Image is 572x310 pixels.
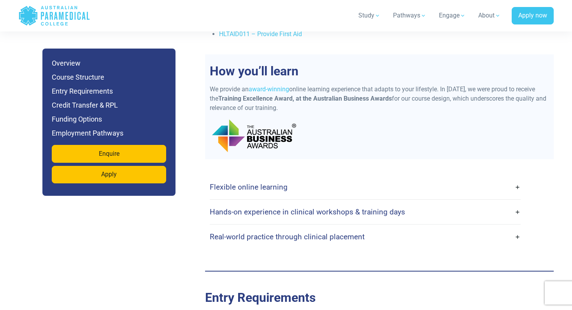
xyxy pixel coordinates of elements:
a: About [474,5,505,26]
a: Real-world practice through clinical placement [210,228,521,246]
h2: How you’ll learn [205,64,554,78]
a: Engage [434,5,470,26]
a: award-winning [249,85,289,93]
a: Flexible online learning [210,178,521,196]
h4: Flexible online learning [210,183,288,192]
a: HLTAID011 – Provide First Aid [219,30,302,38]
h2: Entry Requirements [205,290,554,305]
h4: Real-world practice through clinical placement [210,232,365,241]
strong: Training Excellence Award, at the Australian Business Awards [218,95,392,102]
a: Hands-on experience in clinical workshops & training days [210,203,521,221]
a: Australian Paramedical College [18,3,90,28]
a: Pathways [388,5,431,26]
h4: Hands-on experience in clinical workshops & training days [210,207,405,216]
p: We provide an online learning experience that adapts to your lifestyle. In [DATE], we were proud ... [210,85,549,113]
a: Apply now [512,7,554,25]
a: Study [354,5,385,26]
